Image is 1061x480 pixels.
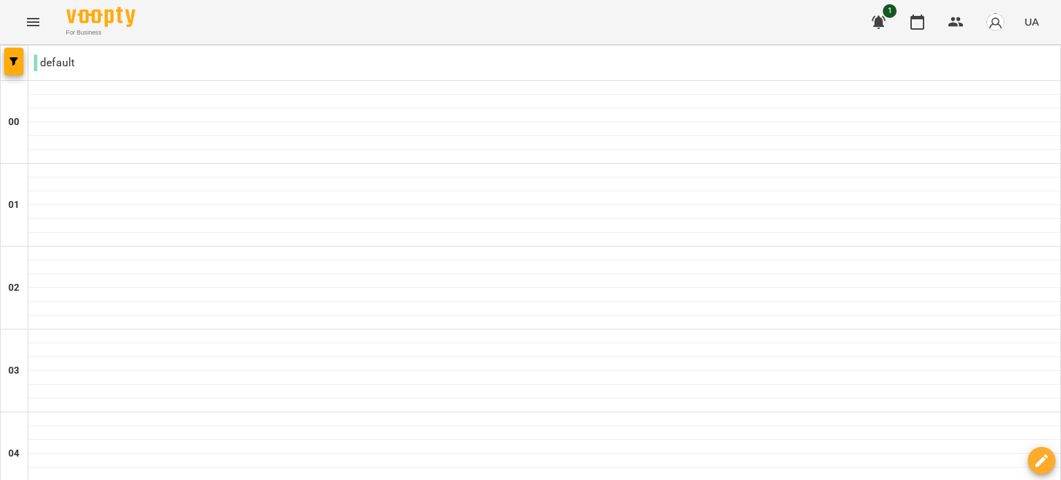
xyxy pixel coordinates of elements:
p: default [34,55,75,71]
span: For Business [66,28,135,37]
h6: 04 [8,446,19,461]
h6: 00 [8,115,19,130]
span: UA [1024,15,1039,29]
button: UA [1019,9,1044,35]
h6: 03 [8,363,19,378]
img: Voopty Logo [66,7,135,27]
button: Menu [17,6,50,39]
img: avatar_s.png [986,12,1005,32]
h6: 02 [8,280,19,296]
span: 1 [883,4,897,18]
h6: 01 [8,198,19,213]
